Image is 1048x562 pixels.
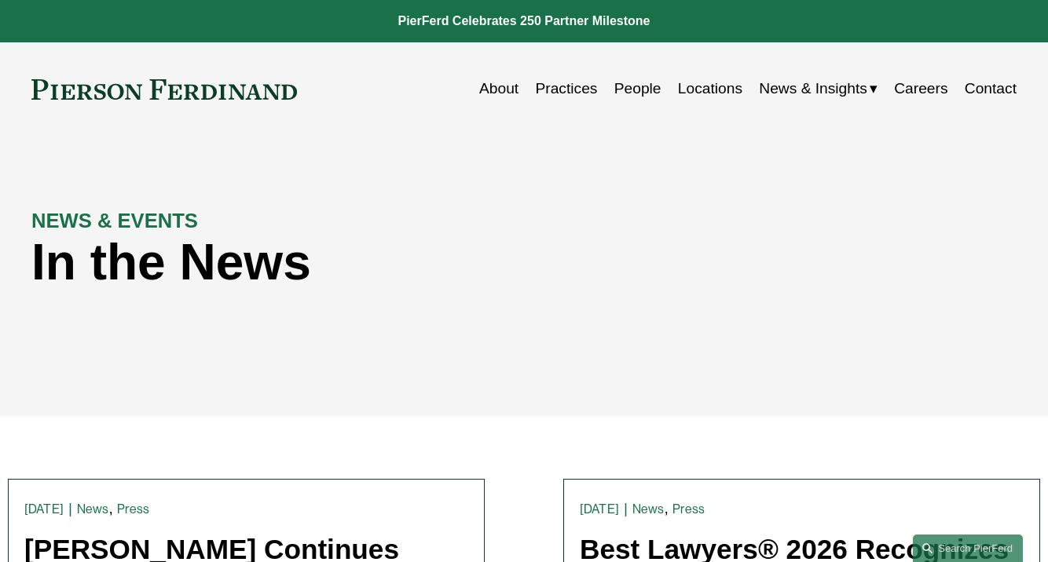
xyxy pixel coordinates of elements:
[117,502,149,516] a: Press
[965,74,1017,104] a: Contact
[665,500,669,516] span: ,
[77,502,109,516] a: News
[759,75,867,103] span: News & Insights
[632,502,665,516] a: News
[31,234,770,291] h1: In the News
[31,210,198,232] strong: NEWS & EVENTS
[580,503,619,516] time: [DATE]
[894,74,947,104] a: Careers
[479,74,519,104] a: About
[536,74,598,104] a: Practices
[672,502,705,516] a: Press
[109,500,113,516] span: ,
[759,74,878,104] a: folder dropdown
[678,74,742,104] a: Locations
[24,503,64,516] time: [DATE]
[913,535,1023,562] a: Search this site
[614,74,661,104] a: People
